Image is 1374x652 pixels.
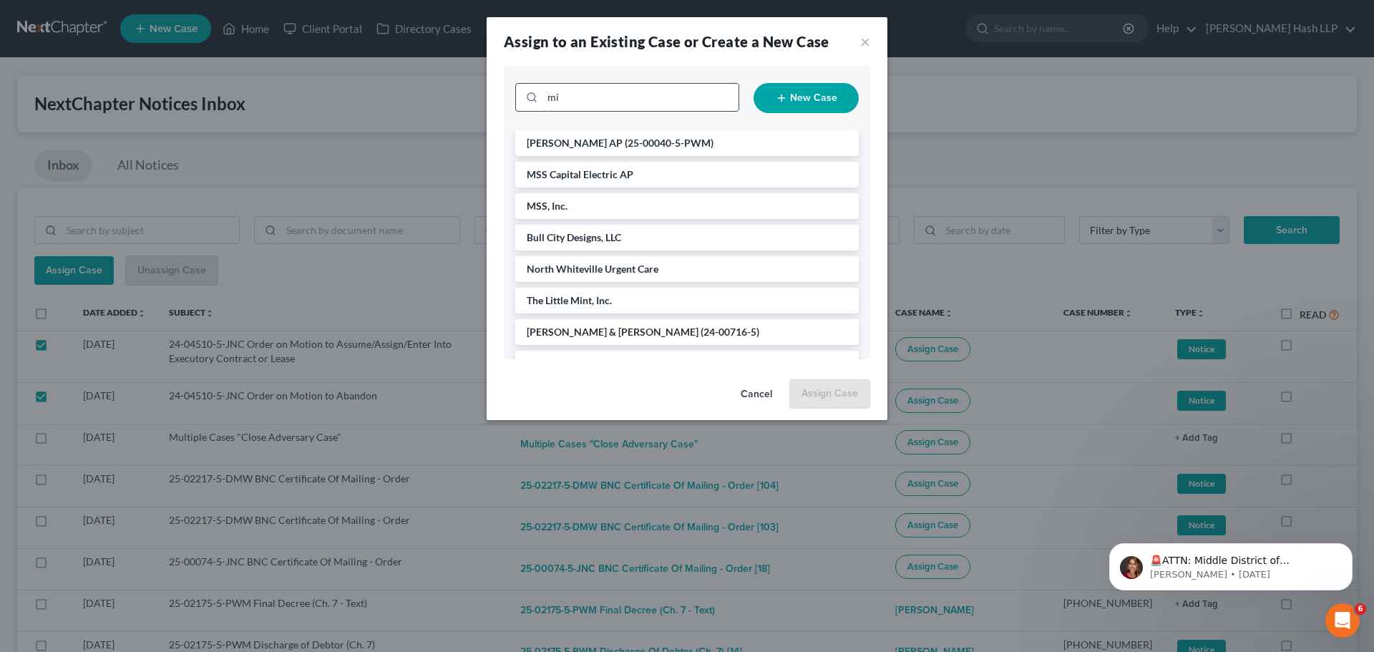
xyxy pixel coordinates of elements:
[527,357,661,369] span: Entecco Filter Technology, Inc.
[789,379,870,409] button: Assign Case
[754,83,859,113] button: New Case
[527,326,698,338] span: [PERSON_NAME] & [PERSON_NAME]
[527,137,623,149] span: [PERSON_NAME] AP
[1325,603,1360,638] iframe: Intercom live chat
[701,326,759,338] span: (24-00716-5)
[527,263,658,275] span: North Whiteville Urgent Care
[504,33,829,50] strong: Assign to an Existing Case or Create a New Case
[625,137,713,149] span: (25-00040-5-PWM)
[1088,513,1374,613] iframe: Intercom notifications message
[527,231,621,243] span: Bull City Designs, LLC
[1355,603,1366,615] span: 6
[527,200,567,212] span: MSS, Inc.
[527,294,612,306] span: The Little Mint, Inc.
[729,381,784,409] button: Cancel
[542,84,739,111] input: Search Cases...
[527,168,633,180] span: MSS Capital Electric AP
[860,33,870,50] button: ×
